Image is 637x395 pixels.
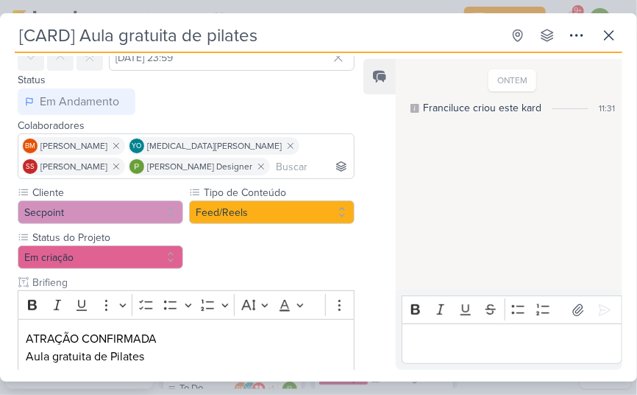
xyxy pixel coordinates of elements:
button: Secpoint [18,200,183,224]
div: Franciluce criou este kard [424,100,542,116]
div: Beth Monteiro [23,139,38,153]
input: Texto sem título [29,275,355,290]
p: Aula gratuita de Pilates [26,348,346,366]
button: Feed/Reels [189,200,355,224]
label: Status [18,74,46,86]
input: Select a date [109,44,355,71]
span: [PERSON_NAME] [40,139,107,153]
p: BM [25,143,35,150]
input: Buscar [273,158,351,175]
div: Editor toolbar [402,296,622,324]
p: SS [26,164,35,171]
div: Editor editing area: main [402,324,622,364]
div: Em Andamento [40,93,119,111]
span: [PERSON_NAME] Designer [147,160,252,173]
button: Em criação [18,245,183,269]
div: 11:31 [599,102,615,115]
div: Yasmin Oliveira [129,139,144,153]
img: Paloma Paixão Designer [129,159,144,174]
p: ATRAÇÃO CONFIRMADA [26,330,346,348]
div: Simone Regina Sa [23,159,38,174]
div: Editor toolbar [18,290,355,319]
div: Colaboradores [18,118,355,133]
button: Em Andamento [18,88,135,115]
span: [PERSON_NAME] [40,160,107,173]
label: Status do Projeto [31,230,183,245]
span: [MEDICAL_DATA][PERSON_NAME] [147,139,282,153]
label: Cliente [31,185,183,200]
label: Tipo de Conteúdo [202,185,355,200]
p: Parceria: Panabianco Pinda [26,366,346,383]
input: Kard Sem Título [15,22,502,49]
p: YO [132,143,142,150]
